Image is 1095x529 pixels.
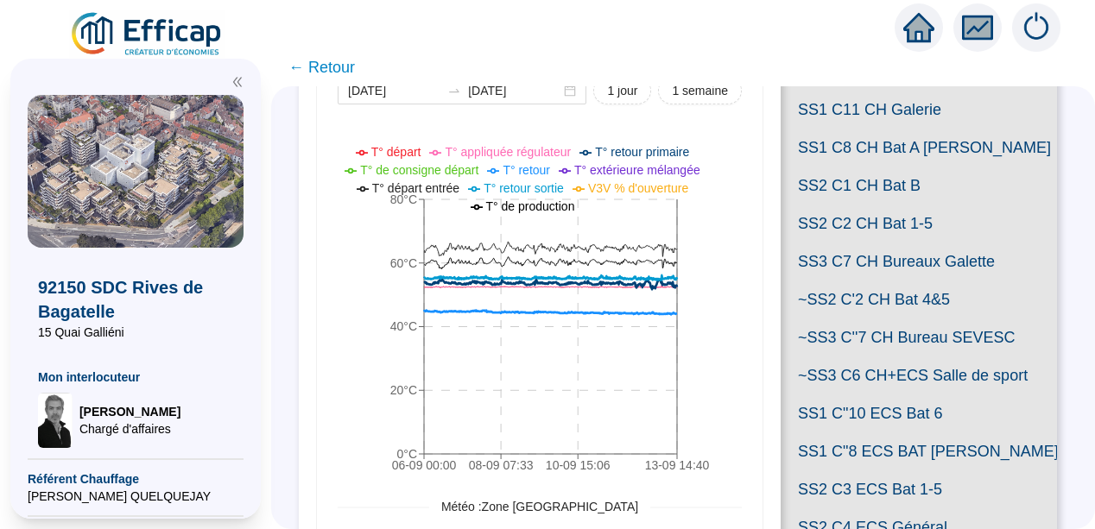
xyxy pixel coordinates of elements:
[371,145,421,159] span: T° départ
[79,403,180,420] span: [PERSON_NAME]
[645,458,710,472] tspan: 13-09 14:40
[447,84,461,98] span: swap-right
[429,498,650,516] span: Météo : Zone [GEOGRAPHIC_DATA]
[79,420,180,438] span: Chargé d'affaires
[781,242,1057,280] span: SS3 C7 CH Bureaux Galette
[390,320,417,334] tspan: 40°C
[38,324,233,341] span: 15 Quai Galliéni
[469,458,534,472] tspan: 08-09 07:33
[28,470,244,488] span: Référent Chauffage
[781,91,1057,129] span: SS1 C11 CH Galerie
[781,470,1057,508] span: SS2 C3 ECS Bat 1-5
[781,167,1057,205] span: SS2 C1 CH Bat B
[38,368,233,386] span: Mon interlocuteur
[593,77,651,104] button: 1 jour
[781,432,1057,470] span: SS1 C"8 ECS BAT [PERSON_NAME]
[69,10,225,59] img: efficap energie logo
[588,181,688,195] span: V3V % d'ouverture
[781,205,1057,242] span: SS2 C2 CH Bat 1-5
[546,458,611,472] tspan: 10-09 15:06
[38,275,233,324] span: 92150 SDC Rives de Bagatelle
[445,145,571,159] span: T° appliquée régulateur
[962,12,993,43] span: fund
[28,488,244,505] span: [PERSON_NAME] QUELQUEJAY
[781,318,1057,356] span: ~SS3 C''7 CH Bureau SEVESC
[781,129,1057,167] span: SS1 C8 CH Bat A [PERSON_NAME]
[468,82,560,100] input: Date de fin
[658,77,742,104] button: 1 semaine
[288,55,355,79] span: ← Retour
[348,82,440,100] input: Date de début
[607,82,637,100] span: 1 jour
[1012,3,1060,52] img: alerts
[392,458,457,472] tspan: 06-09 00:00
[484,181,564,195] span: T° retour sortie
[360,163,478,177] span: T° de consigne départ
[372,181,459,195] span: T° départ entrée
[390,383,417,397] tspan: 20°C
[672,82,728,100] span: 1 semaine
[447,84,461,98] span: to
[781,356,1057,394] span: ~SS3 C6 CH+ECS Salle de sport
[390,256,417,270] tspan: 60°C
[486,199,575,213] span: T° de production
[781,394,1057,432] span: SS1 C"10 ECS Bat 6
[503,163,550,177] span: T° retour
[595,145,689,159] span: T° retour primaire
[38,393,73,448] img: Chargé d'affaires
[231,76,244,88] span: double-left
[781,280,1057,318] span: ~SS2 C'2 CH Bat 4&5
[574,163,700,177] span: T° extérieure mélangée
[397,447,418,461] tspan: 0°C
[903,12,934,43] span: home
